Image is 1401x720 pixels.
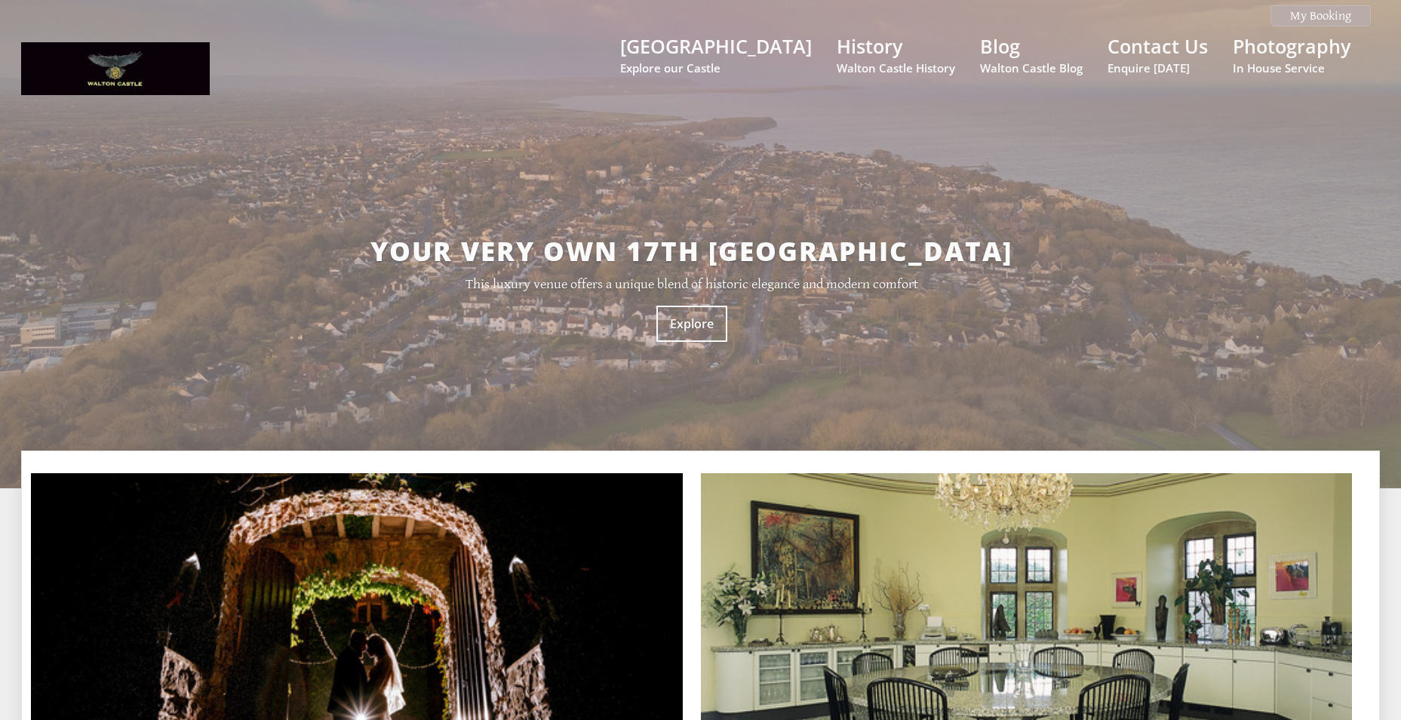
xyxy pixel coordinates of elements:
a: My Booking [1270,5,1371,26]
small: Walton Castle History [837,60,955,75]
small: Walton Castle Blog [980,60,1083,75]
small: Explore our Castle [620,60,812,75]
a: Contact UsEnquire [DATE] [1108,33,1208,75]
a: Explore [656,306,727,342]
small: In House Service [1233,60,1350,75]
p: This luxury venue offers a unique blend of historic elegance and modern comfort [155,276,1228,292]
small: Enquire [DATE] [1108,60,1208,75]
h2: Your very own 17th [GEOGRAPHIC_DATA] [155,233,1228,269]
a: BlogWalton Castle Blog [980,33,1083,75]
a: [GEOGRAPHIC_DATA]Explore our Castle [620,33,812,75]
a: HistoryWalton Castle History [837,33,955,75]
img: Walton Castle [21,42,210,95]
a: PhotographyIn House Service [1233,33,1350,75]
